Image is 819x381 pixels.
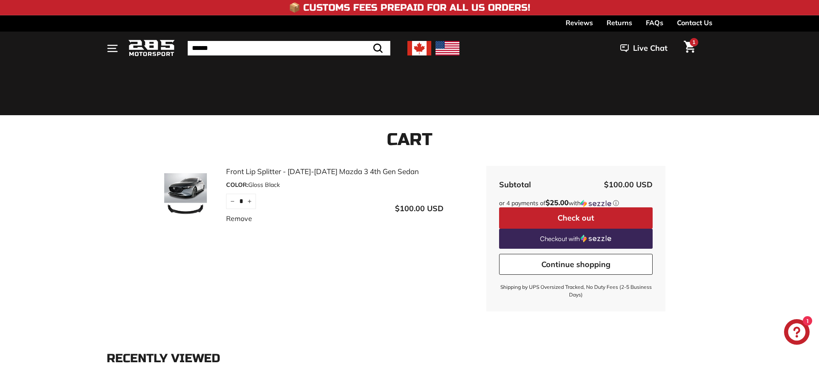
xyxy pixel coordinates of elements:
[289,3,530,13] h4: 📦 Customs Fees Prepaid for All US Orders!
[395,204,444,213] span: $100.00 USD
[107,130,712,149] h1: Cart
[604,180,653,189] span: $100.00 USD
[781,319,812,347] inbox-online-store-chat: Shopify online store chat
[188,41,390,55] input: Search
[566,15,593,30] a: Reviews
[226,213,252,224] a: Remove
[154,173,218,216] img: Front Lip Splitter - 2019-2025 Mazda 3 4th Gen Sedan
[499,283,653,299] small: Shipping by UPS Oversized Tracked, No Duty Fees (2-5 Business Days)
[499,229,653,249] a: Checkout with
[499,207,653,229] button: Check out
[546,198,569,207] span: $25.00
[226,180,444,189] div: Gloss Black
[679,34,700,63] a: Cart
[692,39,695,45] span: 1
[499,199,653,207] div: or 4 payments of with
[226,166,444,177] a: Front Lip Splitter - [DATE]-[DATE] Mazda 3 4th Gen Sedan
[581,235,611,242] img: Sezzle
[499,254,653,275] a: Continue shopping
[243,194,256,209] button: Increase item quantity by one
[609,38,679,59] button: Live Chat
[633,43,668,54] span: Live Chat
[226,194,239,209] button: Reduce item quantity by one
[107,352,712,365] div: Recently viewed
[128,38,175,58] img: Logo_285_Motorsport_areodynamics_components
[607,15,632,30] a: Returns
[499,199,653,207] div: or 4 payments of$25.00withSezzle Click to learn more about Sezzle
[677,15,712,30] a: Contact Us
[646,15,663,30] a: FAQs
[499,179,531,190] div: Subtotal
[226,181,248,189] span: COLOR:
[581,200,611,207] img: Sezzle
